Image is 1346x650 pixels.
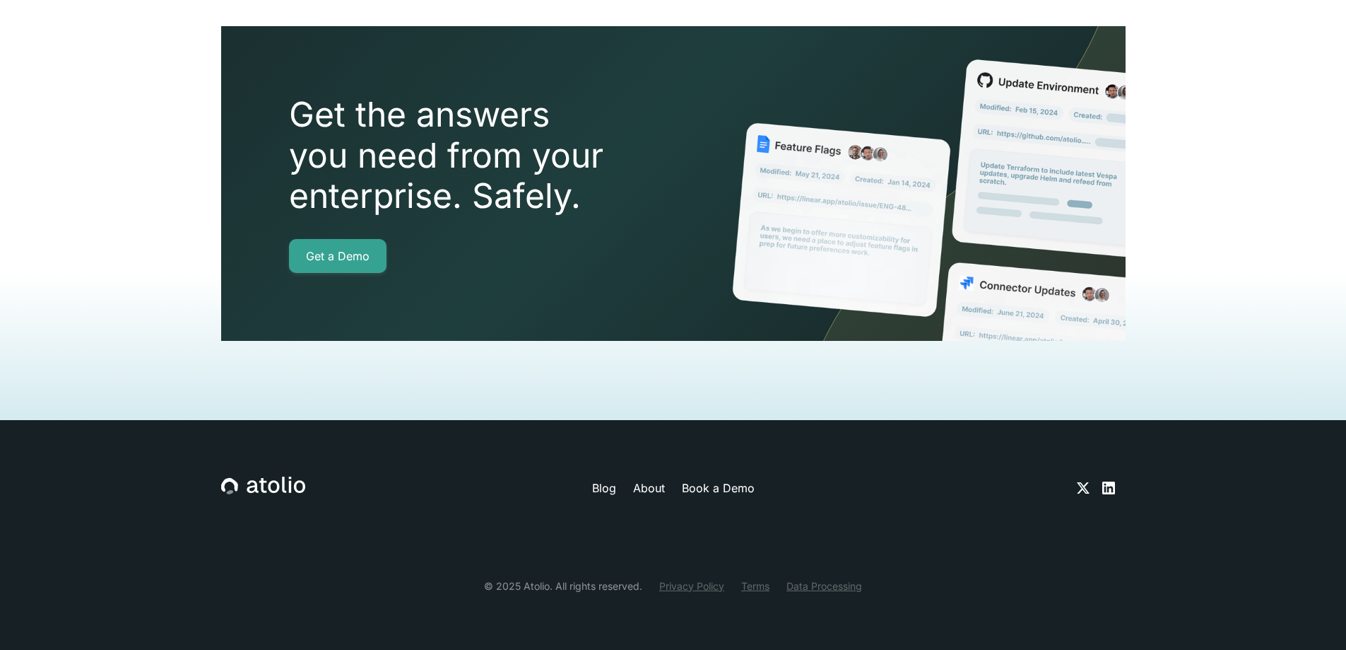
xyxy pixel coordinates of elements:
h2: Get the answers you need from your enterprise. Safely. [289,94,685,216]
div: © 2025 Atolio. All rights reserved. [484,579,642,593]
a: Get a Demo [289,239,386,273]
iframe: Chat Widget [1275,582,1346,650]
a: Data Processing [786,579,862,593]
a: Book a Demo [682,480,755,497]
a: Privacy Policy [659,579,724,593]
a: About [633,480,665,497]
a: Terms [741,579,769,593]
a: Blog [592,480,616,497]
